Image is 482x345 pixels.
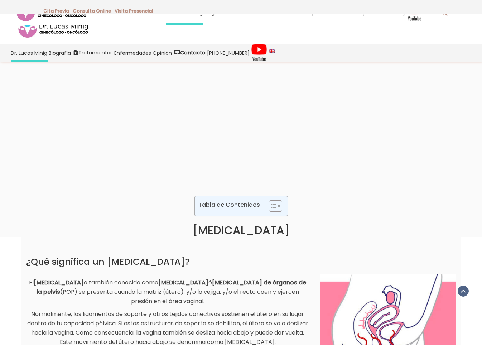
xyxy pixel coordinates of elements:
img: Videos Youtube Ginecología [406,3,423,21]
a: language english [268,44,276,62]
span: Tratamientos [78,49,113,57]
a: [PHONE_NUMBER] [206,44,250,62]
a: Contacto [173,44,206,62]
a: Dr. Lucas Minig [10,44,48,62]
strong: [MEDICAL_DATA] [34,278,84,287]
a: Tratamientos [72,44,114,62]
span: Enfermedades [114,49,151,57]
a: Videos Youtube Ginecología [250,44,268,62]
a: Opinión [152,44,173,62]
p: - [43,6,72,16]
img: Videos Youtube Ginecología [251,44,267,62]
a: Cita Previa [43,8,69,14]
a: Consulta Online [73,8,111,14]
a: Toggle Table of Content [264,200,280,212]
span: Opinión [153,49,172,57]
span: [PHONE_NUMBER] [207,49,250,57]
img: language english [269,49,275,53]
span: Biografía [49,49,71,57]
span: Dr. Lucas Minig [11,49,47,57]
p: - [73,6,114,16]
a: Visita Presencial [115,8,153,14]
p: El o también conocido como ó (POP) se presenta cuando la matriz (útero), y/o la vejiga, y/o el re... [26,278,309,306]
h2: ¿Qué significa un [MEDICAL_DATA]? [26,257,456,267]
a: Biografía [48,44,72,62]
a: Enfermedades [114,44,152,62]
strong: [MEDICAL_DATA] [158,278,208,287]
p: Tabla de Contenidos [198,201,260,209]
strong: Contacto [180,49,206,56]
